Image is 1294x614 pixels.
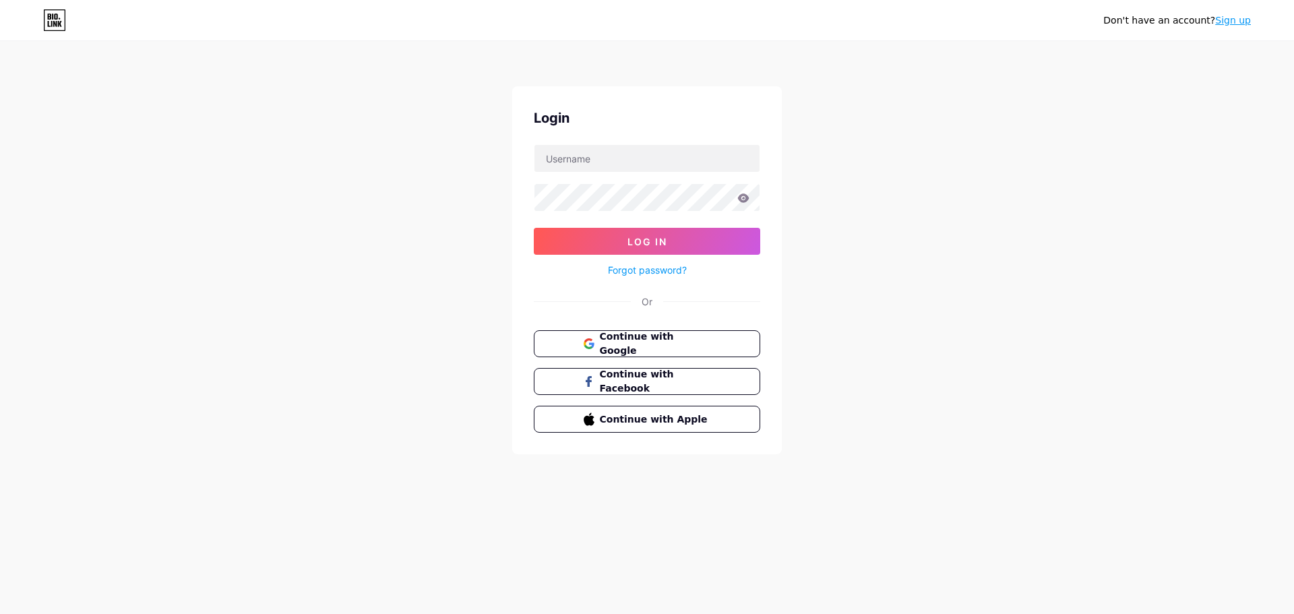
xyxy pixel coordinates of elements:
[534,406,760,433] button: Continue with Apple
[600,367,711,396] span: Continue with Facebook
[534,145,760,172] input: Username
[642,295,652,309] div: Or
[534,108,760,128] div: Login
[534,330,760,357] button: Continue with Google
[600,412,711,427] span: Continue with Apple
[1103,13,1251,28] div: Don't have an account?
[627,236,667,247] span: Log In
[534,368,760,395] button: Continue with Facebook
[600,330,711,358] span: Continue with Google
[534,228,760,255] button: Log In
[1215,15,1251,26] a: Sign up
[608,263,687,277] a: Forgot password?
